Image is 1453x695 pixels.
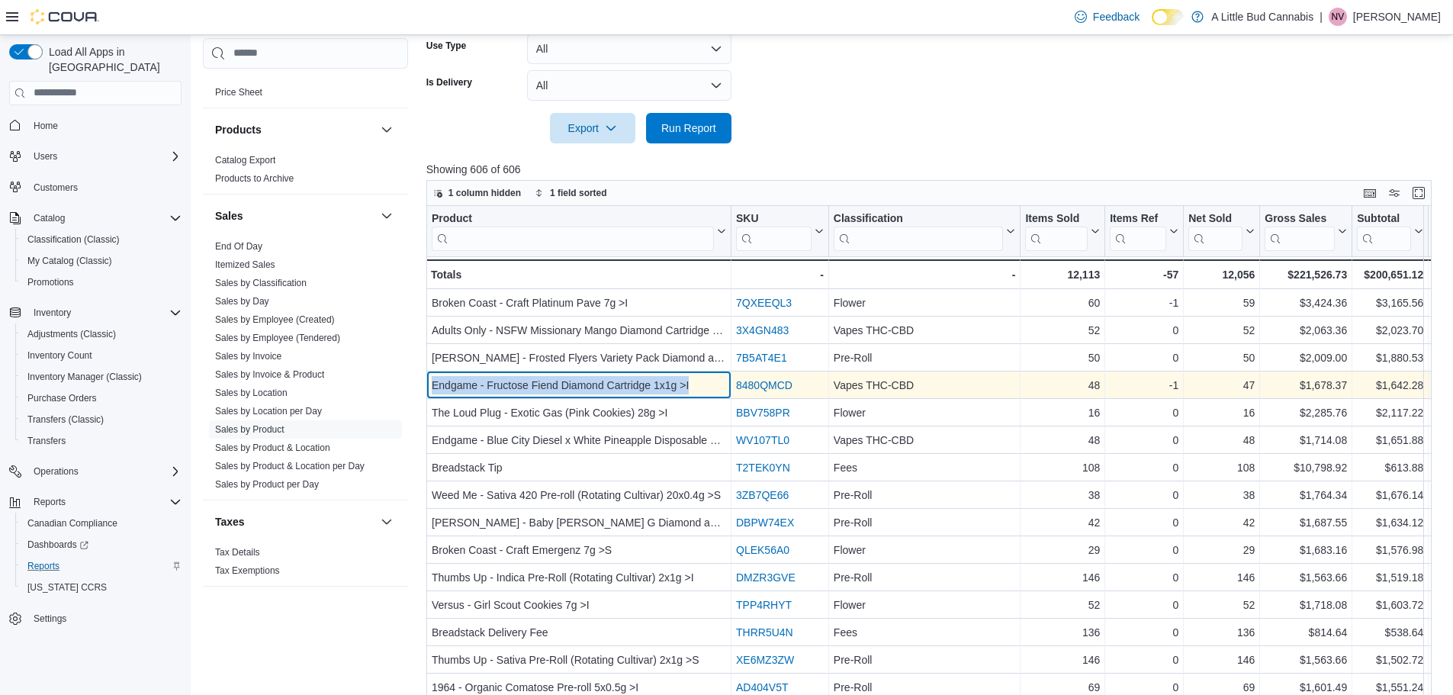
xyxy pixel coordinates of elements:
span: Adjustments (Classic) [21,325,182,343]
div: 52 [1025,321,1100,339]
span: Itemized Sales [215,259,275,271]
span: Catalog Export [215,154,275,166]
div: 48 [1025,376,1100,394]
div: Fees [834,623,1016,642]
div: Flower [834,596,1016,614]
div: $2,023.70 [1357,321,1423,339]
span: Settings [27,609,182,628]
div: -57 [1110,265,1178,284]
button: Users [27,147,63,166]
div: $2,117.22 [1357,404,1423,422]
button: Pricing [378,53,396,71]
div: - [736,265,824,284]
span: End Of Day [215,240,262,253]
div: 0 [1110,349,1178,367]
div: 59 [1188,294,1255,312]
button: 1 column hidden [427,184,527,202]
button: [US_STATE] CCRS [15,577,188,598]
button: Subtotal [1357,211,1423,250]
div: 146 [1025,568,1100,587]
label: Is Delivery [426,76,472,88]
input: Dark Mode [1152,9,1184,25]
div: $1,687.55 [1265,513,1347,532]
a: Inventory Count [21,346,98,365]
div: Flower [834,404,1016,422]
div: 136 [1188,623,1255,642]
a: T2TEK0YN [736,462,790,474]
span: Canadian Compliance [27,517,117,529]
div: 29 [1025,541,1100,559]
p: [PERSON_NAME] [1353,8,1441,26]
span: Home [27,116,182,135]
span: Inventory [27,304,182,322]
button: Enter fullscreen [1410,184,1428,202]
button: Customers [3,176,188,198]
button: Export [550,113,635,143]
div: Pre-Roll [834,568,1016,587]
div: Breadstack Delivery Fee [432,623,726,642]
span: Sales by Product [215,423,284,436]
a: 8480QMCD [736,379,792,391]
nav: Complex example [9,108,182,670]
div: Items Ref [1110,211,1166,250]
div: $1,642.28 [1357,376,1423,394]
div: 48 [1188,431,1255,449]
div: 0 [1110,321,1178,339]
div: Vapes THC-CBD [834,321,1016,339]
span: Settings [34,613,66,625]
span: Operations [27,462,182,481]
button: Reports [27,493,72,511]
a: 7B5AT4E1 [736,352,787,364]
span: Sales by Classification [215,277,307,289]
div: Thumbs Up - Indica Pre-Roll (Rotating Cultivar) 2x1g >I [432,568,726,587]
div: 50 [1025,349,1100,367]
div: Versus - Girl Scout Cookies 7g >I [432,596,726,614]
button: Gross Sales [1265,211,1347,250]
span: Reports [34,496,66,508]
div: Pre-Roll [834,349,1016,367]
span: Inventory Count [21,346,182,365]
button: Net Sold [1188,211,1255,250]
span: Inventory Manager (Classic) [27,371,142,383]
a: Reports [21,557,66,575]
button: Transfers (Classic) [15,409,188,430]
a: Inventory Manager (Classic) [21,368,148,386]
a: Home [27,117,64,135]
div: 0 [1110,404,1178,422]
button: All [527,70,731,101]
button: 1 field sorted [529,184,613,202]
a: Sales by Employee (Tendered) [215,333,340,343]
button: Sales [215,208,375,224]
button: Run Report [646,113,731,143]
span: Inventory Manager (Classic) [21,368,182,386]
div: Product [432,211,714,226]
button: All [527,34,731,64]
span: Transfers [21,432,182,450]
span: Customers [34,182,78,194]
h3: Sales [215,208,243,224]
div: 29 [1188,541,1255,559]
div: $1,634.12 [1357,513,1423,532]
p: | [1320,8,1323,26]
a: Sales by Product per Day [215,479,319,490]
div: 0 [1110,459,1178,477]
div: 38 [1188,486,1255,504]
span: Sales by Product & Location per Day [215,460,365,472]
button: My Catalog (Classic) [15,250,188,272]
span: Canadian Compliance [21,514,182,533]
a: Classification (Classic) [21,230,126,249]
span: Purchase Orders [21,389,182,407]
div: Taxes [203,543,408,586]
div: $1,676.14 [1357,486,1423,504]
span: Catalog [34,212,65,224]
button: Product [432,211,726,250]
div: Product [432,211,714,250]
button: Settings [3,607,188,629]
button: Reports [15,555,188,577]
a: Sales by Location per Day [215,406,322,417]
button: Catalog [3,208,188,229]
button: Promotions [15,272,188,293]
button: Adjustments (Classic) [15,323,188,345]
button: Users [3,146,188,167]
div: The Loud Plug - Exotic Gas (Pink Cookies) 28g >I [432,404,726,422]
